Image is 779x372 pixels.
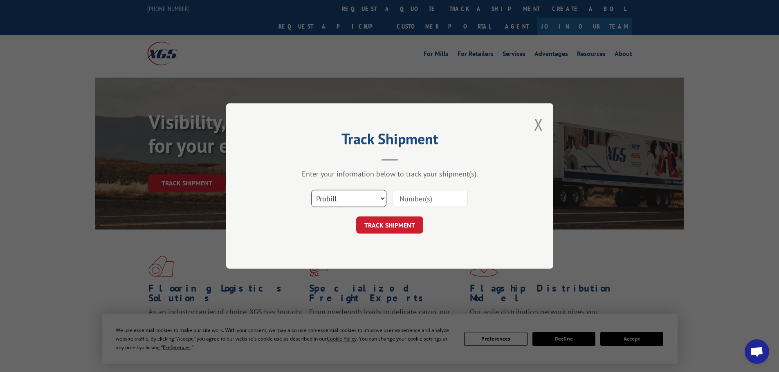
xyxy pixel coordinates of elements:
[534,114,543,135] button: Close modal
[356,216,423,234] button: TRACK SHIPMENT
[267,169,512,178] div: Enter your information below to track your shipment(s).
[267,133,512,149] h2: Track Shipment
[393,190,468,207] input: Number(s)
[745,339,769,364] div: Open chat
